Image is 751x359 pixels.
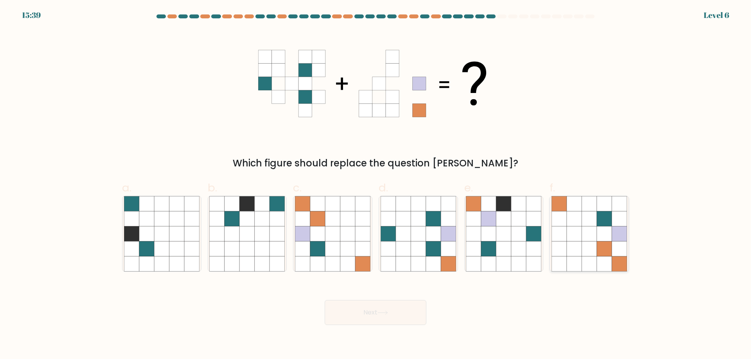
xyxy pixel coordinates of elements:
span: a. [122,180,131,195]
div: 15:39 [22,9,41,21]
span: d. [379,180,388,195]
div: Which figure should replace the question [PERSON_NAME]? [127,156,624,170]
span: c. [293,180,302,195]
span: e. [464,180,473,195]
span: f. [550,180,555,195]
button: Next [325,300,426,325]
div: Level 6 [704,9,729,21]
span: b. [208,180,217,195]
